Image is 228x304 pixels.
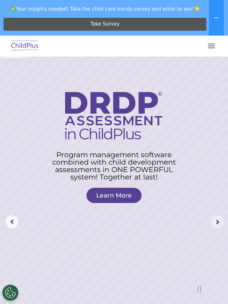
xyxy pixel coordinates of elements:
[97,43,117,48] span: Last name
[65,92,162,139] img: DRDP Assessment in ChildPlus
[194,6,199,11] img: 👏
[10,38,40,54] img: ChildPlus by Procare Solutions
[90,18,120,30] span: Take Survey
[3,3,208,15] span: Your insights needed! Take the child care trends survey and enter to win!
[46,151,182,181] rs-layer: Program management software combined with child development assessments in ONE POWERFUL system! T...
[196,273,228,304] iframe: Chat Widget
[4,18,206,31] a: Take Survey
[86,188,142,203] a: Learn More
[2,285,18,301] button: Cookies Settings
[97,69,125,74] span: Phone number
[11,6,16,11] img: ✅
[198,279,201,299] div: Drag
